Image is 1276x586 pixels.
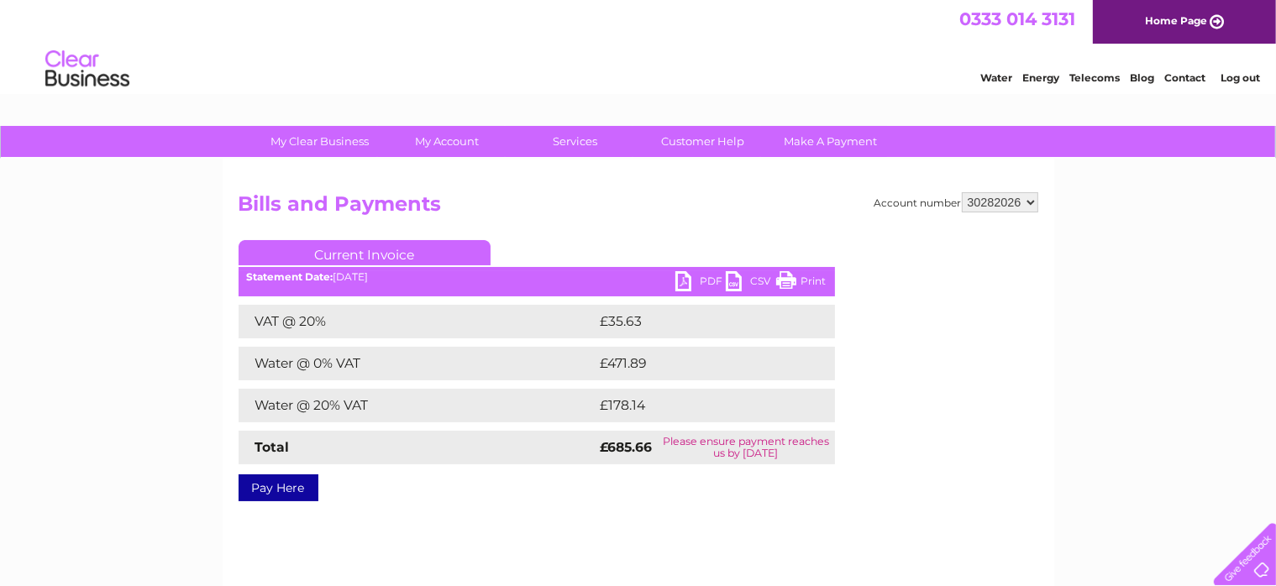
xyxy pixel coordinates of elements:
[776,271,827,296] a: Print
[239,240,491,265] a: Current Invoice
[239,271,835,283] div: [DATE]
[761,126,900,157] a: Make A Payment
[726,271,776,296] a: CSV
[506,126,644,157] a: Services
[239,192,1038,224] h2: Bills and Payments
[596,305,801,338] td: £35.63
[1022,71,1059,84] a: Energy
[959,8,1075,29] a: 0333 014 3131
[633,126,772,157] a: Customer Help
[1130,71,1154,84] a: Blog
[1069,71,1120,84] a: Telecoms
[658,431,835,464] td: Please ensure payment reaches us by [DATE]
[45,44,130,95] img: logo.png
[596,347,804,380] td: £471.89
[255,439,290,455] strong: Total
[378,126,517,157] a: My Account
[601,439,653,455] strong: £685.66
[874,192,1038,212] div: Account number
[596,389,803,422] td: £178.14
[239,389,596,422] td: Water @ 20% VAT
[1221,71,1260,84] a: Log out
[242,9,1036,81] div: Clear Business is a trading name of Verastar Limited (registered in [GEOGRAPHIC_DATA] No. 3667643...
[1164,71,1205,84] a: Contact
[239,347,596,380] td: Water @ 0% VAT
[675,271,726,296] a: PDF
[239,474,318,501] a: Pay Here
[250,126,389,157] a: My Clear Business
[247,270,333,283] b: Statement Date:
[239,305,596,338] td: VAT @ 20%
[980,71,1012,84] a: Water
